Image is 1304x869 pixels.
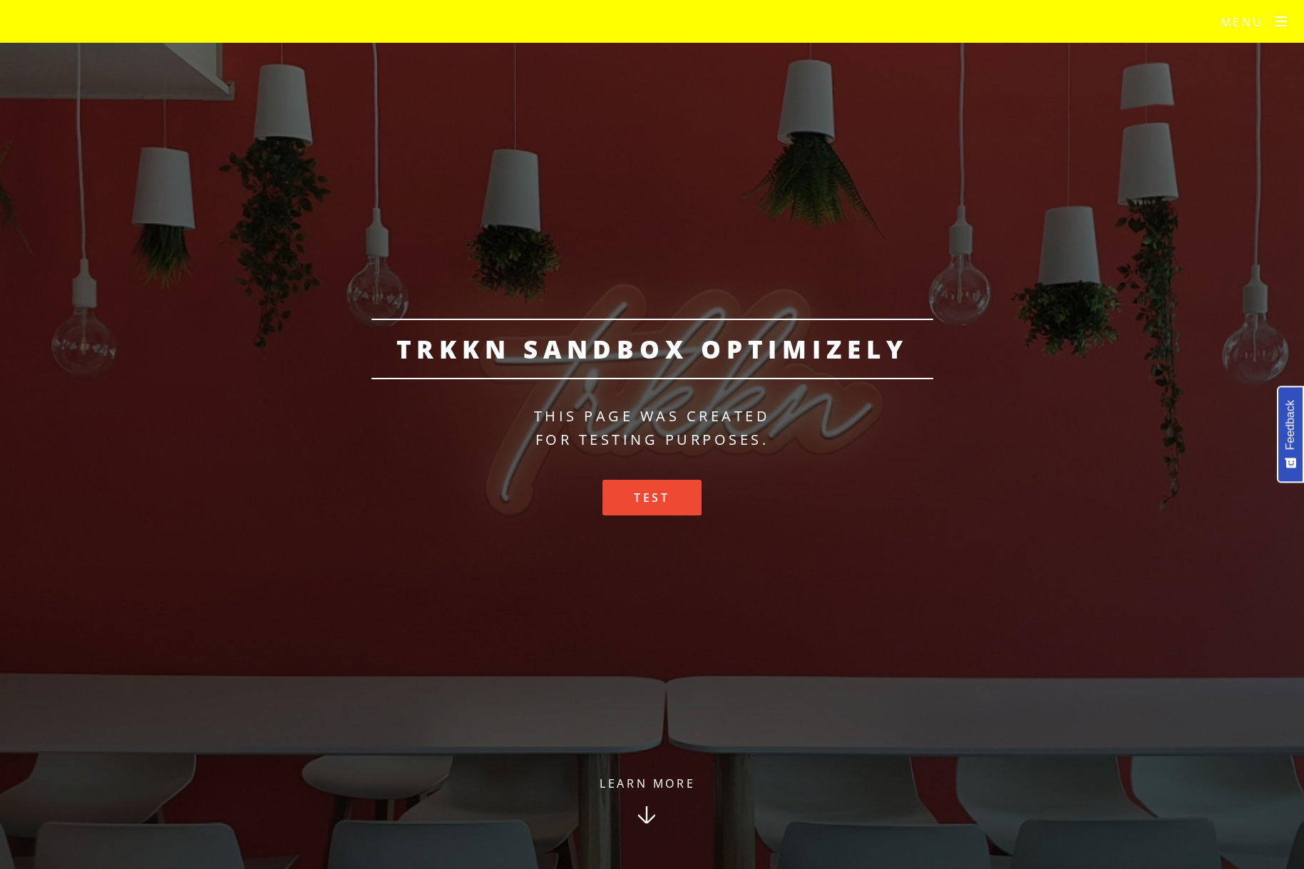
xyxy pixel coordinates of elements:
[1203,1,1304,43] a: Menu
[602,480,701,515] a: Test
[371,319,933,380] h2: TRKKN Sandbox Optimizely
[555,772,738,869] a: Learn More
[1221,14,1264,30] span: Menu
[1277,386,1304,483] button: Feedback - Show survey
[1284,400,1297,450] span: Feedback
